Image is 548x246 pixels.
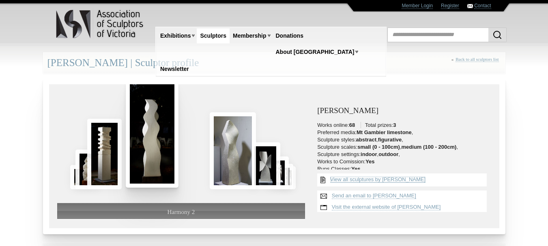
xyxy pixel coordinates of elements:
[197,28,230,43] a: Sculptors
[378,151,398,157] strong: outdoor
[210,112,256,189] img: Harmony 2
[56,8,145,40] img: logo.png
[87,119,122,189] img: Discovery
[365,158,374,165] strong: Yes
[378,137,402,143] strong: figurative
[317,166,491,172] li: Runs Classes:
[126,80,178,188] img: Continuum
[332,204,441,210] a: Visit the external website of [PERSON_NAME]
[317,151,491,158] li: Sculpture settings: , ,
[157,28,194,43] a: Exhibitions
[317,144,491,150] li: Sculpture scales: , ,
[317,202,330,213] img: Visit website
[273,45,358,60] a: About [GEOGRAPHIC_DATA]
[356,137,377,143] strong: abstract
[361,151,377,157] strong: indoor
[70,165,88,189] img: Reconciliation
[351,166,360,172] strong: Yes
[332,193,416,199] a: Send an email to [PERSON_NAME]
[273,28,307,43] a: Donations
[230,28,269,43] a: Membership
[317,158,491,165] li: Works to Comission:
[317,107,491,115] h3: [PERSON_NAME]
[441,3,459,9] a: Register
[349,122,355,128] strong: 68
[474,3,491,9] a: Contact
[317,190,330,202] img: Send an email to John Bishop
[75,150,99,189] img: Biomorph
[167,209,195,215] span: Harmony 2
[402,3,433,9] a: Member Login
[402,144,457,150] strong: medium (100 - 200cm)
[451,57,501,71] div: «
[357,129,412,135] strong: Mt Gambier limestone
[456,57,499,62] a: Back to all sculptors list
[157,62,192,77] a: Newsletter
[317,137,491,143] li: Sculpture styles: , ,
[357,144,400,150] strong: small (0 - 100cm)
[250,142,280,189] img: Unity
[393,122,396,128] strong: 3
[467,4,473,8] img: Contact ASV
[492,30,502,40] img: Search
[317,129,491,136] li: Preferred media: ,
[317,173,329,186] img: View all {sculptor_name} sculptures list
[317,122,491,128] li: Works online: Total prizes:
[43,52,505,74] div: [PERSON_NAME] | Sculptor profile
[330,176,426,183] a: View all sculptures by [PERSON_NAME]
